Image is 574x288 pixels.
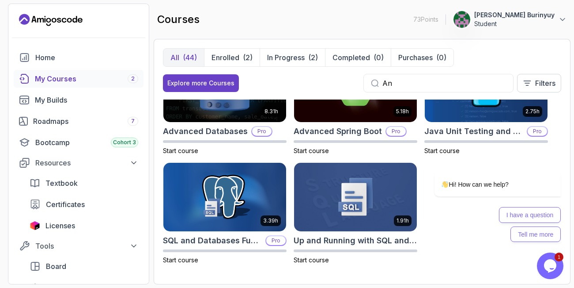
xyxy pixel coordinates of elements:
button: Resources [14,155,143,171]
a: courses [14,70,143,88]
span: Cohort 3 [113,139,136,146]
span: Certificates [46,199,85,210]
span: 7 [131,118,135,125]
span: Start course [163,147,198,154]
h2: Advanced Spring Boot [294,125,382,138]
a: home [14,49,143,66]
div: My Courses [35,73,138,84]
p: 1.91h [397,217,409,224]
div: Resources [35,157,138,168]
img: user profile image [453,11,470,28]
img: jetbrains icon [30,221,40,230]
p: In Progress [267,52,305,63]
p: Pro [386,127,406,136]
div: (2) [243,52,253,63]
span: Start course [163,256,198,264]
div: My Builds [35,95,138,105]
iframe: chat widget [406,92,565,248]
a: certificates [24,196,143,213]
p: Enrolled [211,52,239,63]
h2: courses [157,12,200,27]
button: Enrolled(2) [204,49,260,66]
a: textbook [24,174,143,192]
span: Start course [294,147,329,154]
div: (2) [308,52,318,63]
span: Start course [294,256,329,264]
h2: Advanced Databases [163,125,248,138]
a: bootcamp [14,134,143,151]
a: roadmaps [14,112,143,130]
span: Licenses [45,220,75,231]
button: Completed(0) [325,49,391,66]
button: Tools [14,238,143,254]
p: 3.39h [263,217,278,224]
button: user profile image[PERSON_NAME] BurinyuyStudent [453,11,567,28]
img: Up and Running with SQL and Databases card [294,163,417,232]
div: Roadmaps [33,116,138,127]
p: 73 Points [413,15,438,24]
a: Landing page [19,13,83,27]
a: board [24,257,143,275]
p: [PERSON_NAME] Burinyuy [474,11,555,19]
span: 2 [131,75,135,82]
p: 5.18h [396,108,409,115]
input: Search... [382,78,506,88]
p: Purchases [398,52,433,63]
button: Purchases(0) [391,49,453,66]
button: All(44) [163,49,204,66]
p: 8.31h [264,108,278,115]
p: Pro [266,236,286,245]
div: (0) [436,52,446,63]
h2: SQL and Databases Fundamentals [163,234,262,247]
button: In Progress(2) [260,49,325,66]
p: Filters [535,78,555,88]
a: builds [14,91,143,109]
span: Textbook [45,178,78,188]
img: SQL and Databases Fundamentals card [163,163,286,232]
p: All [170,52,179,63]
div: Tools [35,241,138,251]
div: Bootcamp [35,137,138,148]
a: licenses [24,217,143,234]
span: Board [46,261,66,272]
div: (44) [183,52,197,63]
p: Completed [332,52,370,63]
div: (0) [374,52,384,63]
p: Student [474,19,555,28]
iframe: chat widget [537,253,565,279]
button: Explore more Courses [163,74,239,92]
h2: Up and Running with SQL and Databases [294,234,417,247]
div: Home [35,52,138,63]
button: Filters [517,74,561,92]
p: Pro [252,127,272,136]
div: Explore more Courses [167,79,234,88]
